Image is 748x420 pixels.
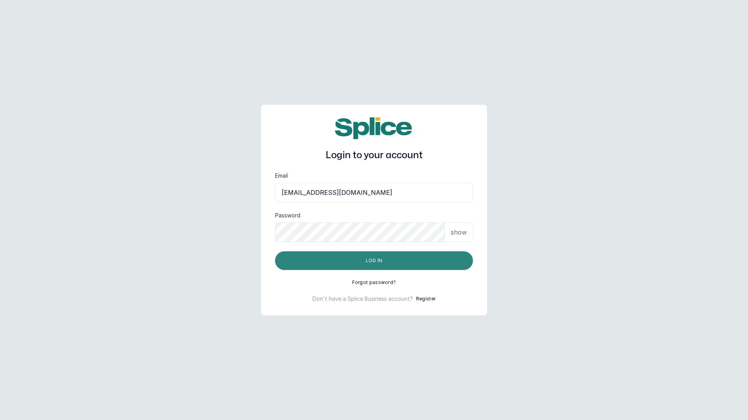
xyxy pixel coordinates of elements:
label: Email [275,172,288,180]
button: Log in [275,251,473,270]
button: Register [416,295,436,303]
input: email@acme.com [275,183,473,202]
label: Password [275,212,300,219]
h1: Login to your account [275,148,473,162]
p: show [451,228,467,237]
p: Don't have a Splice Business account? [312,295,413,303]
button: Forgot password? [352,279,396,286]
